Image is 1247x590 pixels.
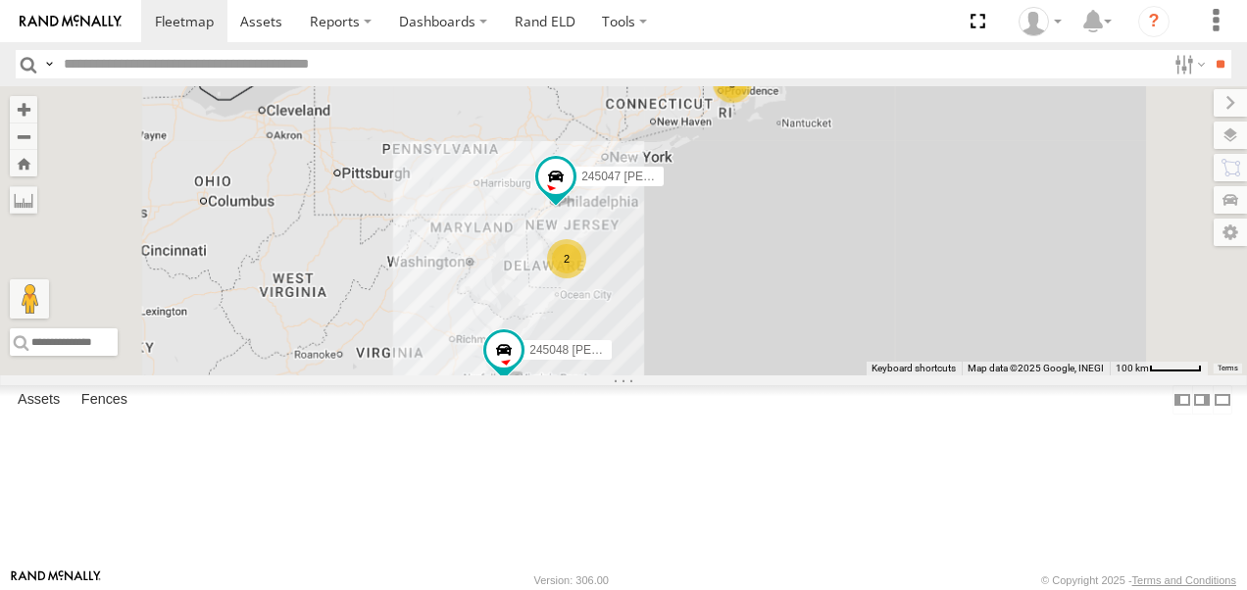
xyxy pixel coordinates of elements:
label: Assets [8,386,70,414]
div: 2 [547,239,586,278]
button: Zoom out [10,123,37,150]
div: © Copyright 2025 - [1041,574,1236,586]
div: Version: 306.00 [534,574,609,586]
span: 100 km [1116,363,1149,373]
button: Drag Pegman onto the map to open Street View [10,279,49,319]
label: Map Settings [1214,219,1247,246]
span: 245047 [PERSON_NAME] [581,170,721,183]
button: Zoom in [10,96,37,123]
button: Map Scale: 100 km per 50 pixels [1110,362,1208,375]
i: ? [1138,6,1170,37]
button: Keyboard shortcuts [872,362,956,375]
label: Dock Summary Table to the Right [1192,385,1212,414]
a: Terms (opens in new tab) [1218,365,1238,372]
label: Measure [10,186,37,214]
div: 3 [713,64,752,103]
label: Dock Summary Table to the Left [1172,385,1192,414]
button: Zoom Home [10,150,37,176]
a: Visit our Website [11,570,101,590]
span: Map data ©2025 Google, INEGI [968,363,1104,373]
label: Search Query [41,50,57,78]
label: Fences [72,386,137,414]
label: Search Filter Options [1167,50,1209,78]
div: John Olaniyan [1012,7,1069,36]
img: rand-logo.svg [20,15,122,28]
label: Hide Summary Table [1213,385,1232,414]
a: Terms and Conditions [1132,574,1236,586]
span: 245048 [PERSON_NAME] [529,342,669,356]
